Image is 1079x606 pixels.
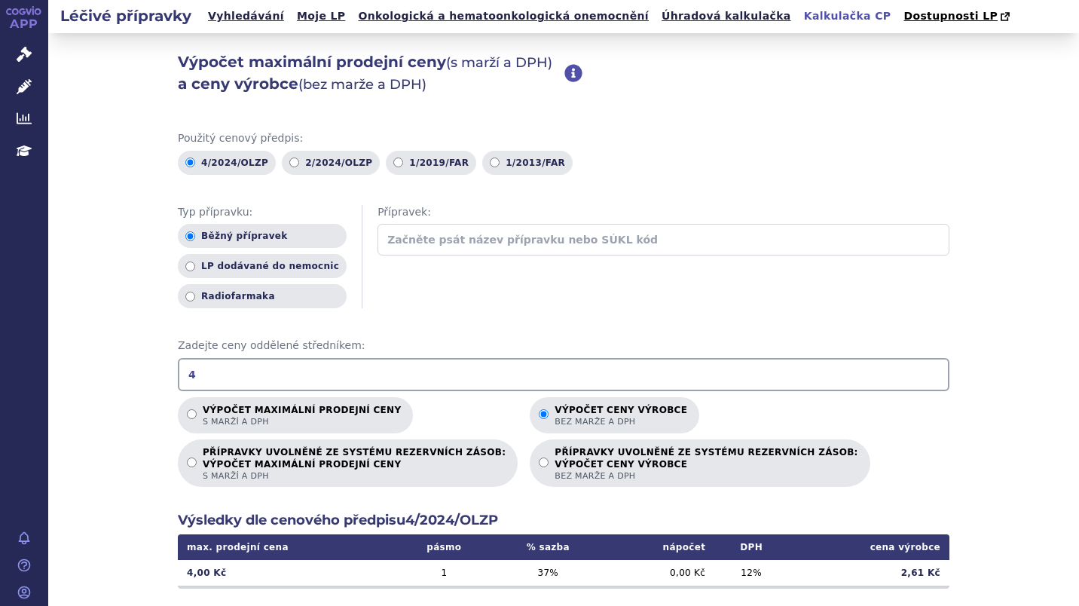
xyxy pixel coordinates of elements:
[178,51,564,95] h2: Výpočet maximální prodejní ceny a ceny výrobce
[555,470,857,482] span: bez marže a DPH
[492,560,604,586] td: 37 %
[178,284,347,308] label: Radiofarmaka
[604,560,714,586] td: 0,00 Kč
[788,560,949,586] td: 2,61 Kč
[555,416,687,427] span: bez marže a DPH
[539,409,549,419] input: Výpočet ceny výrobcebez marže a DPH
[178,131,949,146] span: Použitý cenový předpis:
[178,511,949,530] h2: Výsledky dle cenového předpisu 4/2024/OLZP
[386,151,476,175] label: 1/2019/FAR
[48,5,203,26] h2: Léčivé přípravky
[799,6,896,26] a: Kalkulačka CP
[178,254,347,278] label: LP dodávané do nemocnic
[203,416,401,427] span: s marží a DPH
[604,534,714,560] th: nápočet
[178,338,949,353] span: Zadejte ceny oddělené středníkem:
[203,470,506,482] span: s marží a DPH
[203,6,289,26] a: Vyhledávání
[396,560,493,586] td: 1
[185,262,195,271] input: LP dodávané do nemocnic
[178,205,347,220] span: Typ přípravku:
[178,560,396,586] td: 4,00 Kč
[393,158,403,167] input: 1/2019/FAR
[203,458,506,470] strong: VÝPOČET MAXIMÁLNÍ PRODEJNÍ CENY
[185,158,195,167] input: 4/2024/OLZP
[555,447,857,482] p: PŘÍPRAVKY UVOLNĚNÉ ZE SYSTÉMU REZERVNÍCH ZÁSOB:
[178,224,347,248] label: Běžný přípravek
[185,292,195,301] input: Radiofarmaka
[178,534,396,560] th: max. prodejní cena
[446,54,552,71] span: (s marží a DPH)
[714,534,788,560] th: DPH
[178,151,276,175] label: 4/2024/OLZP
[353,6,653,26] a: Onkologická a hematoonkologická onemocnění
[657,6,796,26] a: Úhradová kalkulačka
[292,6,350,26] a: Moje LP
[555,458,857,470] strong: VÝPOČET CENY VÝROBCE
[788,534,949,560] th: cena výrobce
[490,158,500,167] input: 1/2013/FAR
[539,458,549,467] input: PŘÍPRAVKY UVOLNĚNÉ ZE SYSTÉMU REZERVNÍCH ZÁSOB:VÝPOČET CENY VÝROBCEbez marže a DPH
[492,534,604,560] th: % sazba
[899,6,1017,27] a: Dostupnosti LP
[187,458,197,467] input: PŘÍPRAVKY UVOLNĚNÉ ZE SYSTÉMU REZERVNÍCH ZÁSOB:VÝPOČET MAXIMÁLNÍ PRODEJNÍ CENYs marží a DPH
[555,405,687,427] p: Výpočet ceny výrobce
[282,151,380,175] label: 2/2024/OLZP
[482,151,573,175] label: 1/2013/FAR
[185,231,195,241] input: Běžný přípravek
[289,158,299,167] input: 2/2024/OLZP
[377,205,949,220] span: Přípravek:
[178,358,949,391] input: Zadejte ceny oddělené středníkem
[377,224,949,256] input: Začněte psát název přípravku nebo SÚKL kód
[714,560,788,586] td: 12 %
[298,76,426,93] span: (bez marže a DPH)
[187,409,197,419] input: Výpočet maximální prodejní cenys marží a DPH
[203,405,401,427] p: Výpočet maximální prodejní ceny
[396,534,493,560] th: pásmo
[903,10,998,22] span: Dostupnosti LP
[203,447,506,482] p: PŘÍPRAVKY UVOLNĚNÉ ZE SYSTÉMU REZERVNÍCH ZÁSOB:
